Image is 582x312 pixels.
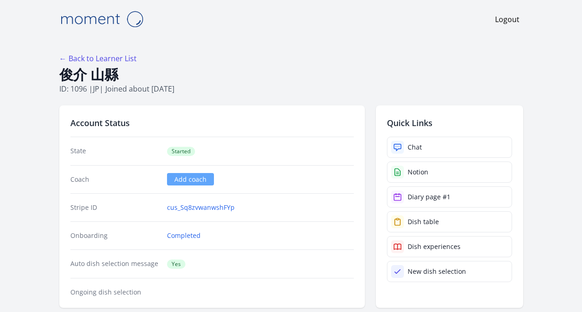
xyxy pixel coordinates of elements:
dt: Auto dish selection message [70,259,160,269]
h2: Account Status [70,116,354,129]
div: Diary page #1 [408,192,450,202]
div: New dish selection [408,267,466,276]
span: jp [93,84,99,94]
dt: Stripe ID [70,203,160,212]
a: Logout [495,14,519,25]
a: Add coach [167,173,214,185]
a: Notion [387,162,512,183]
div: Dish table [408,217,439,226]
a: Dish table [387,211,512,232]
a: Completed [167,231,201,240]
div: Notion [408,168,428,177]
div: Dish experiences [408,242,461,251]
p: ID: 1096 | | Joined about [DATE] [59,83,523,94]
dt: State [70,146,160,156]
h2: Quick Links [387,116,512,129]
a: ← Back to Learner List [59,53,137,64]
a: cus_Sq8zvwanwshFYp [167,203,235,212]
span: Started [167,147,195,156]
div: Chat [408,143,422,152]
a: Chat [387,137,512,158]
a: Dish experiences [387,236,512,257]
dt: Ongoing dish selection [70,288,160,297]
img: Moment [56,7,148,31]
span: Yes [167,260,185,269]
dt: Onboarding [70,231,160,240]
a: Diary page #1 [387,186,512,208]
dt: Coach [70,175,160,184]
a: New dish selection [387,261,512,282]
h1: 俊介 山縣 [59,66,523,83]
